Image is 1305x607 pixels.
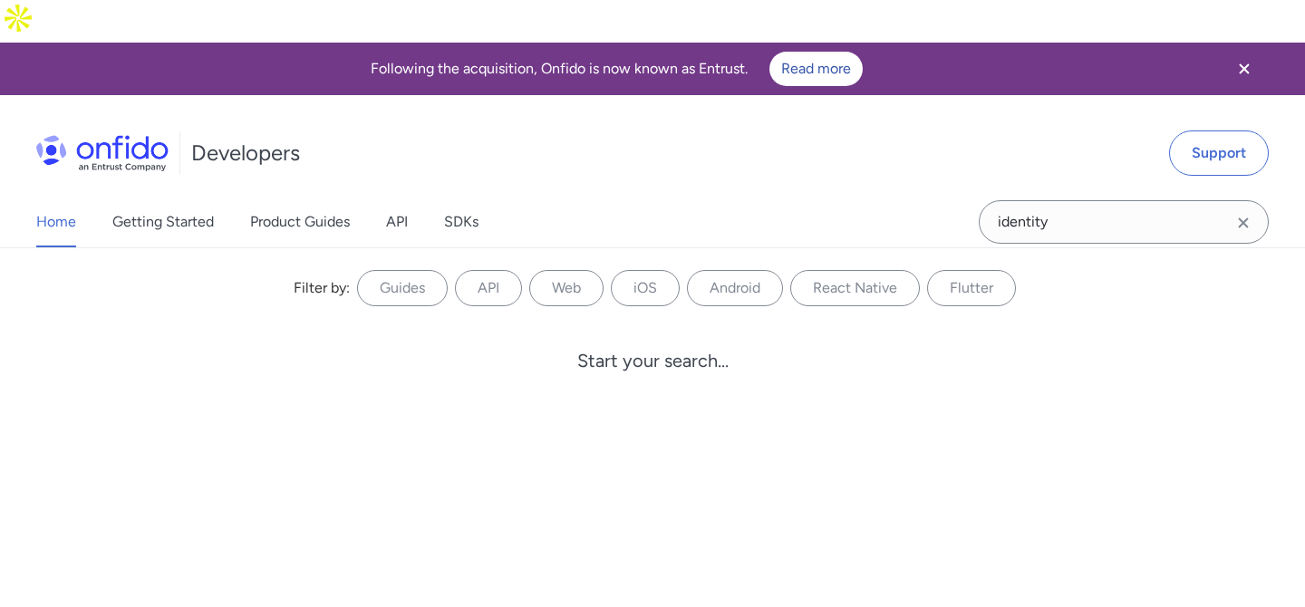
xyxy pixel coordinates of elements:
button: Close banner [1211,46,1278,92]
svg: Clear search field button [1232,212,1254,234]
img: Onfido Logo [36,135,169,171]
svg: Close banner [1233,58,1255,80]
a: Read more [769,52,863,86]
label: Web [529,270,604,306]
h1: Developers [191,139,300,168]
a: SDKs [444,197,478,247]
div: Following the acquisition, Onfido is now known as Entrust. [22,52,1211,86]
label: Guides [357,270,448,306]
label: Android [687,270,783,306]
a: Home [36,197,76,247]
label: iOS [611,270,680,306]
a: API [386,197,408,247]
div: Filter by: [294,277,350,299]
label: Flutter [927,270,1016,306]
div: Start your search... [577,350,729,371]
input: Onfido search input field [979,200,1269,244]
a: Getting Started [112,197,214,247]
label: React Native [790,270,920,306]
a: Product Guides [250,197,350,247]
label: API [455,270,522,306]
a: Support [1169,130,1269,176]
